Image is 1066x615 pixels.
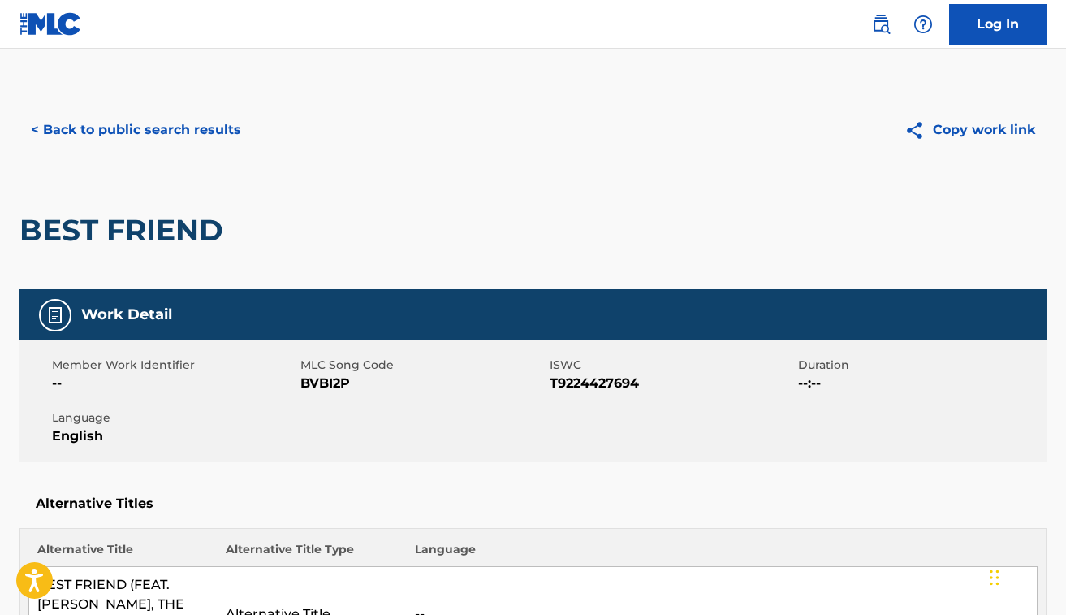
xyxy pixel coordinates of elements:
span: Duration [798,357,1042,374]
img: MLC Logo [19,12,82,36]
img: Work Detail [45,305,65,325]
span: -- [52,374,296,393]
span: MLC Song Code [300,357,545,374]
button: Copy work link [893,110,1047,150]
button: < Back to public search results [19,110,252,150]
a: Public Search [865,8,897,41]
th: Alternative Title Type [218,541,407,567]
h5: Alternative Titles [36,496,1030,512]
th: Alternative Title [29,541,218,567]
div: Help [907,8,939,41]
img: help [913,15,933,34]
h5: Work Detail [81,305,172,324]
img: search [871,15,891,34]
span: Member Work Identifier [52,357,296,374]
iframe: Chat Widget [985,537,1066,615]
img: Copy work link [904,120,933,141]
span: ISWC [550,357,794,374]
span: --:-- [798,374,1042,393]
span: T9224427694 [550,374,794,393]
div: Drag [990,553,999,602]
span: Language [52,409,296,427]
span: English [52,427,296,446]
h2: BEST FRIEND [19,212,231,249]
a: Log In [949,4,1047,45]
th: Language [407,541,1037,567]
span: BVBI2P [300,374,545,393]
